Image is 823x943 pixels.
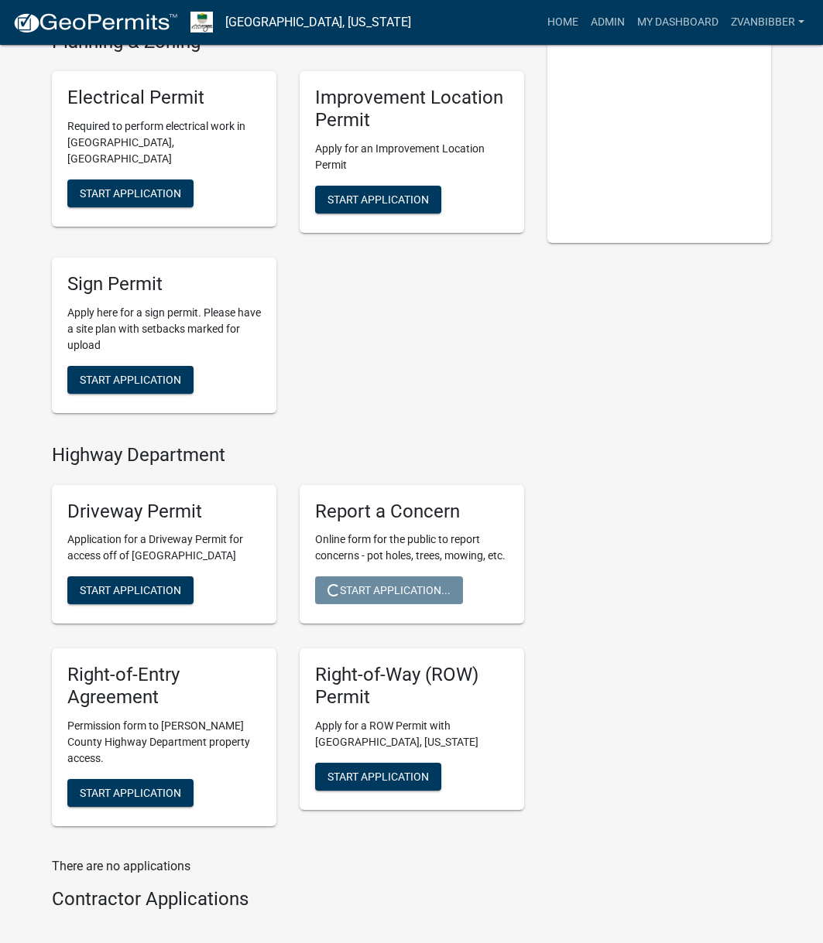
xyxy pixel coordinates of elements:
h5: Right-of-Way (ROW) Permit [315,664,509,709]
h5: Improvement Location Permit [315,87,509,132]
button: Start Application [67,366,194,394]
h5: Report a Concern [315,501,509,523]
p: Apply for an Improvement Location Permit [315,141,509,173]
p: There are no applications [52,857,524,876]
span: Start Application [80,787,181,799]
span: Start Application [327,193,429,206]
a: [GEOGRAPHIC_DATA], [US_STATE] [225,9,411,36]
img: Morgan County, Indiana [190,12,213,32]
h4: Highway Department [52,444,524,466]
h4: Contractor Applications [52,888,524,911]
h5: Electrical Permit [67,87,261,109]
a: zvanbibber [725,8,811,37]
p: Apply for a ROW Permit with [GEOGRAPHIC_DATA], [US_STATE] [315,718,509,750]
span: Start Application [80,187,181,200]
wm-workflow-list-section: Contractor Applications [52,888,524,917]
button: Start Application [315,763,441,791]
span: Start Application [80,373,181,385]
span: Start Application [80,584,181,596]
h5: Right-of-Entry Agreement [67,664,261,709]
a: Admin [585,8,631,37]
h5: Sign Permit [67,273,261,296]
button: Start Application [67,179,194,207]
span: Start Application [327,770,429,783]
a: My Dashboard [631,8,725,37]
p: Apply here for a sign permit. Please have a site plan with setbacks marked for upload [67,305,261,354]
p: Permission form to [PERSON_NAME] County Highway Department property access. [67,718,261,767]
span: Start Application... [327,584,451,596]
a: Home [541,8,585,37]
button: Start Application [315,186,441,214]
p: Application for a Driveway Permit for access off of [GEOGRAPHIC_DATA] [67,531,261,564]
p: Required to perform electrical work in [GEOGRAPHIC_DATA], [GEOGRAPHIC_DATA] [67,118,261,167]
button: Start Application [67,576,194,604]
h5: Driveway Permit [67,501,261,523]
button: Start Application... [315,576,463,604]
p: Online form for the public to report concerns - pot holes, trees, mowing, etc. [315,531,509,564]
button: Start Application [67,779,194,807]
